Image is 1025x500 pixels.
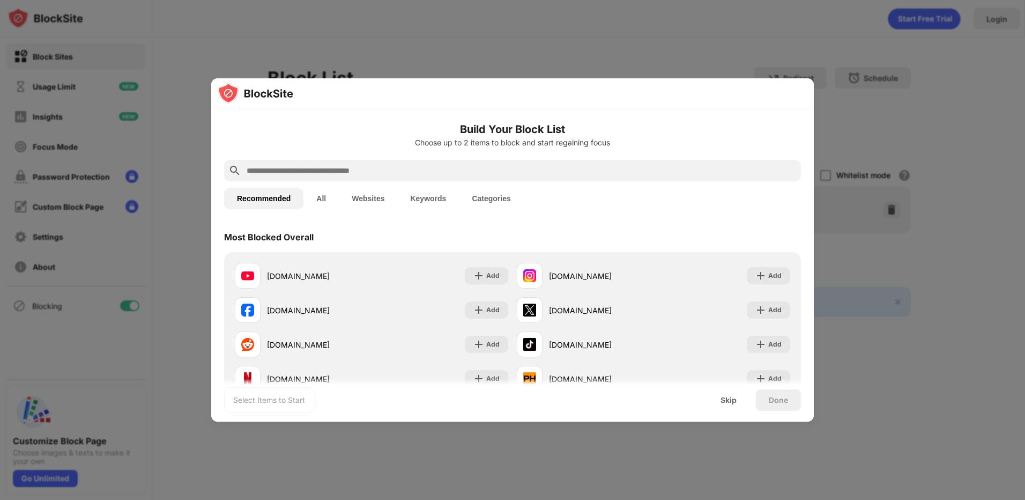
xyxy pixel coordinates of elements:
img: logo-blocksite.svg [218,83,293,104]
button: Categories [459,188,523,209]
div: [DOMAIN_NAME] [549,339,653,350]
div: [DOMAIN_NAME] [267,270,372,282]
img: favicons [241,304,254,317]
button: Recommended [224,188,303,209]
div: Add [486,339,500,350]
img: favicons [523,338,536,351]
div: Done [769,396,788,405]
div: Add [768,305,782,315]
div: [DOMAIN_NAME] [267,373,372,385]
img: favicons [241,269,254,282]
button: Websites [339,188,397,209]
img: favicons [523,269,536,282]
div: [DOMAIN_NAME] [549,305,653,316]
div: Add [768,373,782,384]
div: Add [768,339,782,350]
h6: Build Your Block List [224,121,801,137]
img: favicons [523,372,536,385]
div: [DOMAIN_NAME] [549,373,653,385]
button: Keywords [397,188,459,209]
img: favicons [241,372,254,385]
img: search.svg [228,164,241,177]
div: Select Items to Start [233,395,305,406]
img: favicons [523,304,536,317]
div: Add [486,270,500,281]
div: Add [486,373,500,384]
div: [DOMAIN_NAME] [549,270,653,282]
iframe: Sign in with Google Dialog [805,11,1014,135]
div: Choose up to 2 items to block and start regaining focus [224,138,801,147]
div: Add [486,305,500,315]
div: Add [768,270,782,281]
div: [DOMAIN_NAME] [267,339,372,350]
div: [DOMAIN_NAME] [267,305,372,316]
div: Most Blocked Overall [224,232,314,242]
div: Skip [721,396,737,405]
button: All [303,188,339,209]
img: favicons [241,338,254,351]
